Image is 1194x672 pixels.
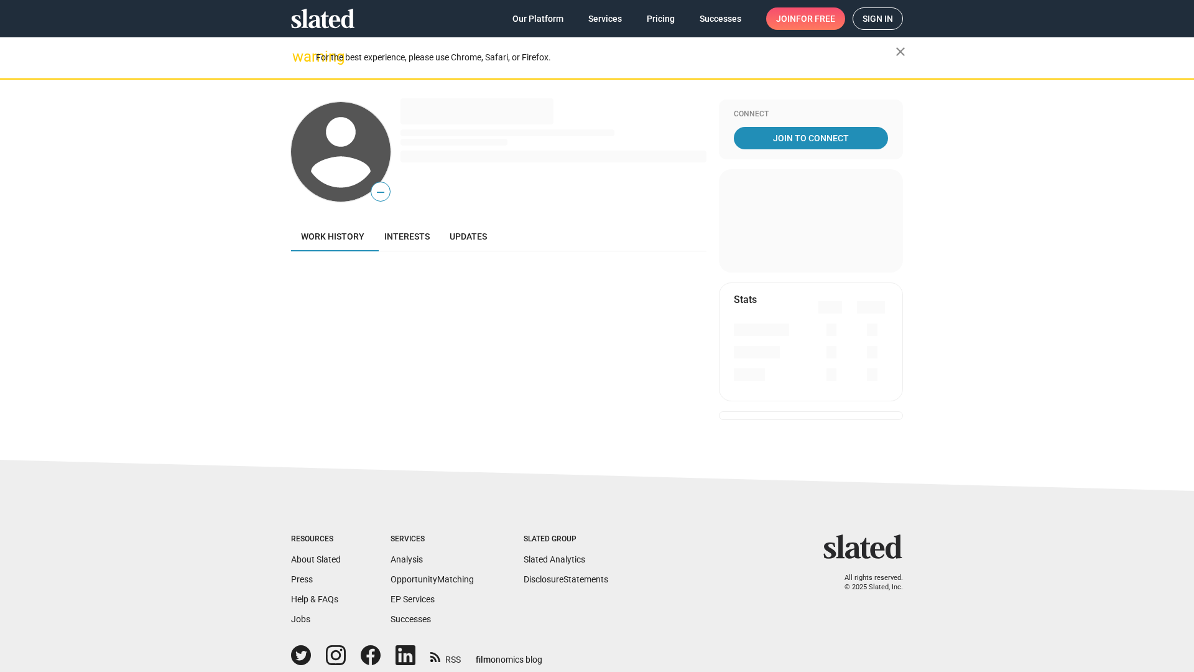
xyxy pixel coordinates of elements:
span: Our Platform [512,7,563,30]
a: Updates [440,222,497,251]
div: For the best experience, please use Chrome, Safari, or Firefox. [316,49,895,66]
span: Join To Connect [736,127,886,149]
div: Services [391,534,474,544]
a: Work history [291,222,374,251]
span: Successes [700,7,741,30]
a: Successes [690,7,751,30]
mat-card-title: Stats [734,293,757,306]
a: Analysis [391,554,423,564]
span: Work history [301,231,364,241]
a: Joinfor free [766,7,845,30]
span: film [476,655,491,665]
span: for free [796,7,835,30]
span: — [371,184,390,200]
a: Join To Connect [734,127,888,149]
a: filmonomics blog [476,644,542,666]
span: Interests [384,231,430,241]
a: Help & FAQs [291,594,338,604]
div: Resources [291,534,341,544]
span: Updates [450,231,487,241]
span: Pricing [647,7,675,30]
a: Our Platform [502,7,573,30]
div: Connect [734,110,888,119]
a: RSS [430,646,461,666]
a: OpportunityMatching [391,574,474,584]
a: About Slated [291,554,341,564]
div: Slated Group [524,534,608,544]
a: DisclosureStatements [524,574,608,584]
span: Join [776,7,835,30]
a: Sign in [853,7,903,30]
span: Services [588,7,622,30]
a: Jobs [291,614,310,624]
mat-icon: warning [292,49,307,64]
a: Pricing [637,7,685,30]
span: Sign in [863,8,893,29]
a: EP Services [391,594,435,604]
a: Press [291,574,313,584]
mat-icon: close [893,44,908,59]
a: Successes [391,614,431,624]
a: Services [578,7,632,30]
a: Slated Analytics [524,554,585,564]
p: All rights reserved. © 2025 Slated, Inc. [831,574,903,592]
a: Interests [374,222,440,251]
